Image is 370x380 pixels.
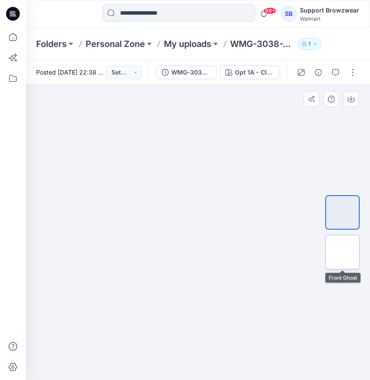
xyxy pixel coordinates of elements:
[171,68,211,77] div: WMG-3038-2026_Elastic Back 5pkt Denim Shorts 3 Inseam_Aug12_bw
[164,38,211,50] a: My uploads
[235,68,274,77] div: Opt 1A - Classic Medium Wash
[156,65,216,79] button: WMG-3038-2026_Elastic Back 5pkt Denim Shorts 3 Inseam_Aug12_bw
[298,38,321,50] button: 1
[308,39,311,49] p: 1
[281,6,296,22] div: SB
[300,5,359,16] div: Support Browzwear
[86,38,145,50] a: Personal Zone
[36,68,106,77] span: Posted [DATE] 22:38 by
[311,65,325,79] button: Details
[300,16,359,22] div: Walmart
[36,38,67,50] a: Folders
[230,38,294,50] p: WMG-3038-2026_Elastic Back 5pkt Denim Shorts 3 Inseam_Aug12_bw
[220,65,280,79] button: Opt 1A - Classic Medium Wash
[263,7,276,14] span: 99+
